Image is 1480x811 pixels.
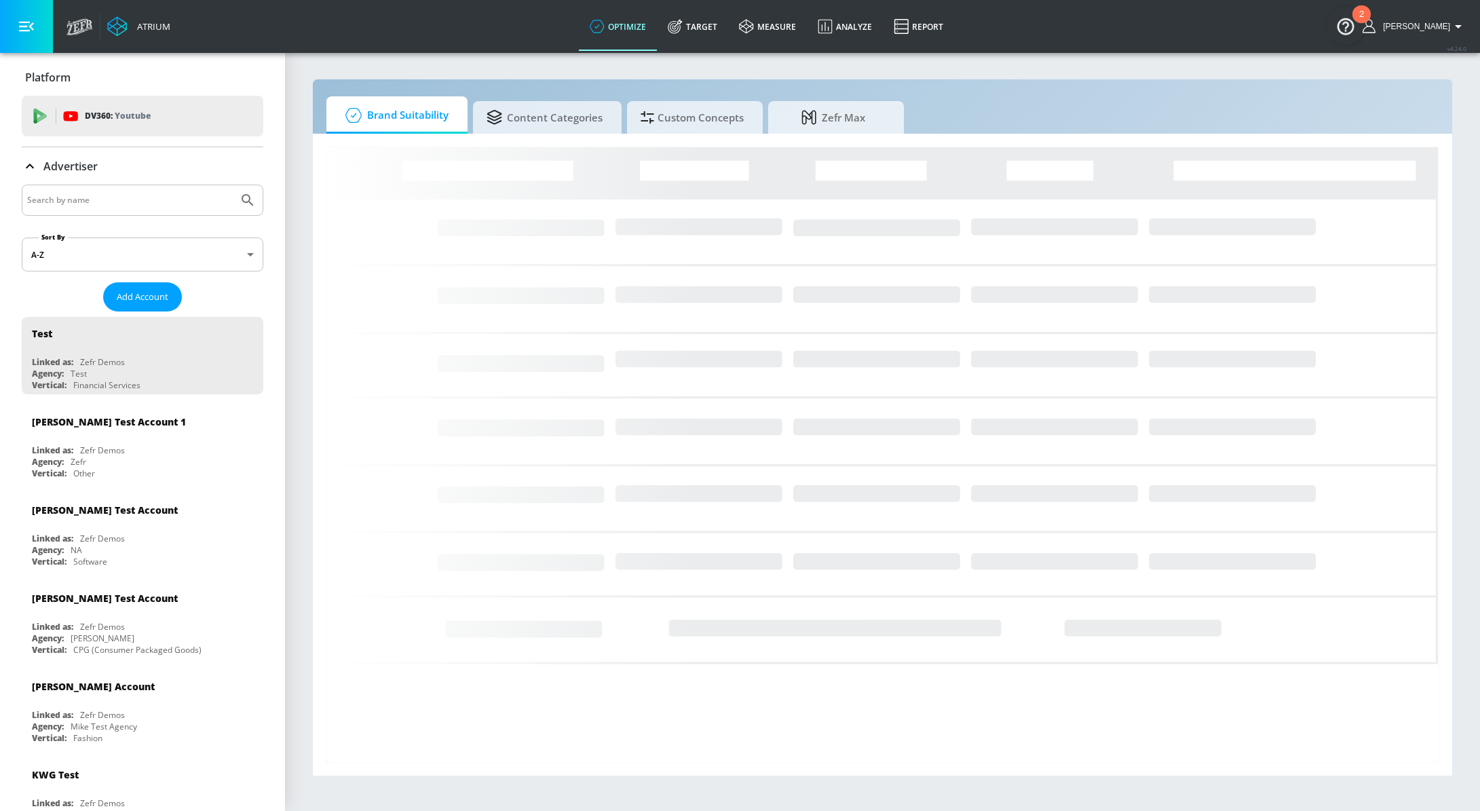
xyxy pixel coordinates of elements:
[80,797,125,809] div: Zefr Demos
[32,456,64,468] div: Agency:
[32,445,73,456] div: Linked as:
[32,415,186,428] div: [PERSON_NAME] Test Account 1
[782,101,885,134] span: Zefr Max
[22,493,263,571] div: [PERSON_NAME] Test AccountLinked as:Zefr DemosAgency:NAVertical:Software
[340,99,449,132] span: Brand Suitability
[1327,7,1365,45] button: Open Resource Center, 2 new notifications
[728,2,807,51] a: measure
[132,20,170,33] div: Atrium
[32,504,178,516] div: [PERSON_NAME] Test Account
[22,317,263,394] div: TestLinked as:Zefr DemosAgency:TestVertical:Financial Services
[807,2,883,51] a: Analyze
[32,379,67,391] div: Vertical:
[80,533,125,544] div: Zefr Demos
[32,533,73,544] div: Linked as:
[22,670,263,747] div: [PERSON_NAME] AccountLinked as:Zefr DemosAgency:Mike Test AgencyVertical:Fashion
[32,621,73,633] div: Linked as:
[32,544,64,556] div: Agency:
[32,468,67,479] div: Vertical:
[71,721,137,732] div: Mike Test Agency
[80,709,125,721] div: Zefr Demos
[32,680,155,693] div: [PERSON_NAME] Account
[22,405,263,483] div: [PERSON_NAME] Test Account 1Linked as:Zefr DemosAgency:ZefrVertical:Other
[32,768,79,781] div: KWG Test
[32,644,67,656] div: Vertical:
[883,2,954,51] a: Report
[22,238,263,271] div: A-Z
[71,368,87,379] div: Test
[32,368,64,379] div: Agency:
[73,732,102,744] div: Fashion
[73,468,95,479] div: Other
[32,556,67,567] div: Vertical:
[71,456,86,468] div: Zefr
[1359,14,1364,32] div: 2
[85,109,151,124] p: DV360:
[32,592,178,605] div: [PERSON_NAME] Test Account
[32,709,73,721] div: Linked as:
[107,16,170,37] a: Atrium
[27,191,233,209] input: Search by name
[641,101,744,134] span: Custom Concepts
[22,582,263,659] div: [PERSON_NAME] Test AccountLinked as:Zefr DemosAgency:[PERSON_NAME]Vertical:CPG (Consumer Packaged...
[32,633,64,644] div: Agency:
[43,159,98,174] p: Advertiser
[80,356,125,368] div: Zefr Demos
[32,797,73,809] div: Linked as:
[73,379,140,391] div: Financial Services
[22,96,263,136] div: DV360: Youtube
[73,556,107,567] div: Software
[39,233,68,242] label: Sort By
[32,327,52,340] div: Test
[32,356,73,368] div: Linked as:
[657,2,728,51] a: Target
[32,732,67,744] div: Vertical:
[80,445,125,456] div: Zefr Demos
[22,58,263,96] div: Platform
[80,621,125,633] div: Zefr Demos
[1378,22,1450,31] span: login as: rob.greenberg@zefr.com
[71,633,134,644] div: [PERSON_NAME]
[71,544,82,556] div: NA
[32,721,64,732] div: Agency:
[579,2,657,51] a: optimize
[1447,45,1466,52] span: v 4.24.0
[487,101,603,134] span: Content Categories
[25,70,71,85] p: Platform
[103,282,182,312] button: Add Account
[117,289,168,305] span: Add Account
[115,109,151,123] p: Youtube
[73,644,202,656] div: CPG (Consumer Packaged Goods)
[22,147,263,185] div: Advertiser
[1363,18,1466,35] button: [PERSON_NAME]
